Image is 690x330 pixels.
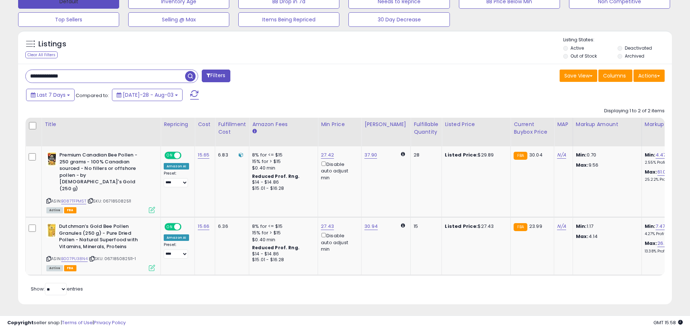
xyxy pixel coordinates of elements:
[321,223,334,230] a: 27.43
[576,121,639,128] div: Markup Amount
[570,45,584,51] label: Active
[252,152,312,158] div: 8% for <= $15
[445,152,505,158] div: $29.89
[604,108,665,114] div: Displaying 1 to 2 of 2 items
[164,234,189,241] div: Amazon AI
[414,152,436,158] div: 28
[64,265,76,271] span: FBA
[570,53,597,59] label: Out of Stock
[37,91,66,99] span: Last 7 Days
[598,70,632,82] button: Columns
[529,151,543,158] span: 30.04
[76,92,109,99] span: Compared to:
[252,179,312,185] div: $14 - $14.86
[165,153,174,159] span: ON
[218,121,246,136] div: Fulfillment Cost
[445,121,507,128] div: Listed Price
[364,151,377,159] a: 37.90
[529,223,542,230] span: 23.99
[202,70,230,82] button: Filters
[7,319,34,326] strong: Copyright
[218,223,243,230] div: 6.36
[514,121,551,136] div: Current Buybox Price
[46,265,63,271] span: All listings currently available for purchase on Amazon
[557,121,569,128] div: MAP
[46,207,63,213] span: All listings currently available for purchase on Amazon
[576,223,636,230] p: 1.17
[45,121,158,128] div: Title
[576,151,587,158] strong: Min:
[64,207,76,213] span: FBA
[576,162,589,168] strong: Max:
[656,223,665,230] a: 7.47
[252,158,312,165] div: 15% for > $15
[445,151,478,158] b: Listed Price:
[59,152,147,194] b: Premium Canadian Bee Pollen - 250 grams - 100% Canadian sourced - No fillers or offshore pollen -...
[514,223,527,231] small: FBA
[198,121,212,128] div: Cost
[164,163,189,170] div: Amazon AI
[164,242,189,259] div: Preset:
[61,256,88,262] a: B007PU38N4
[557,151,566,159] a: N/A
[656,151,666,159] a: 4.47
[198,151,209,159] a: 15.65
[633,70,665,82] button: Actions
[62,319,93,326] a: Terms of Use
[112,89,183,101] button: [DATE]-28 - Aug-03
[252,257,312,263] div: $15.01 - $16.28
[625,45,652,51] label: Deactivated
[576,233,636,240] p: 4.14
[560,70,597,82] button: Save View
[576,233,589,240] strong: Max:
[18,12,119,27] button: Top Sellers
[603,72,626,79] span: Columns
[414,121,439,136] div: Fulfillable Quantity
[252,128,256,135] small: Amazon Fees.
[123,91,173,99] span: [DATE]-28 - Aug-03
[46,152,155,212] div: ASIN:
[26,89,75,101] button: Last 7 Days
[46,152,58,166] img: 51mSIofv6aL._SL40_.jpg
[218,152,243,158] div: 6.83
[89,256,136,262] span: | SKU: 067185082511-1
[645,168,657,175] b: Max:
[445,223,478,230] b: Listed Price:
[128,12,229,27] button: Selling @ Max
[657,168,669,176] a: 61.09
[645,223,656,230] b: Min:
[46,223,155,270] div: ASIN:
[252,251,312,257] div: $14 - $14.86
[576,152,636,158] p: 0.70
[252,223,312,230] div: 8% for <= $15
[625,53,644,59] label: Archived
[364,121,407,128] div: [PERSON_NAME]
[94,319,126,326] a: Privacy Policy
[514,152,527,160] small: FBA
[198,223,209,230] a: 15.66
[252,230,312,236] div: 15% for > $15
[46,223,57,238] img: 41O3+EtkhtL._SL40_.jpg
[321,151,334,159] a: 27.42
[364,223,378,230] a: 30.94
[238,12,339,27] button: Items Being Repriced
[87,198,131,204] span: | SKU: 067185082511
[180,153,192,159] span: OFF
[445,223,505,230] div: $27.43
[252,121,315,128] div: Amazon Fees
[645,240,657,247] b: Max:
[563,37,672,43] p: Listing States:
[557,223,566,230] a: N/A
[645,151,656,158] b: Min:
[657,240,671,247] a: 26.44
[252,165,312,171] div: $0.40 min
[180,224,192,230] span: OFF
[348,12,449,27] button: 30 Day Decrease
[653,319,683,326] span: 2025-08-11 15:58 GMT
[165,224,174,230] span: ON
[61,198,86,204] a: B087TFPMST
[252,245,300,251] b: Reduced Prof. Rng.
[321,160,356,181] div: Disable auto adjust min
[252,173,300,179] b: Reduced Prof. Rng.
[414,223,436,230] div: 15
